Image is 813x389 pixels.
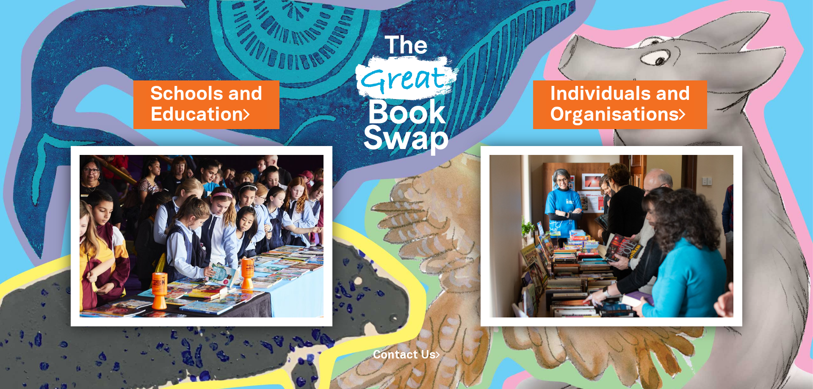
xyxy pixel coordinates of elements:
a: Contact Us [373,350,440,361]
a: Schools andEducation [150,81,263,128]
img: Great Bookswap logo [345,10,468,173]
a: Individuals andOrganisations [550,81,690,128]
img: Individuals and Organisations [481,146,742,326]
img: Schools and Education [71,146,332,326]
